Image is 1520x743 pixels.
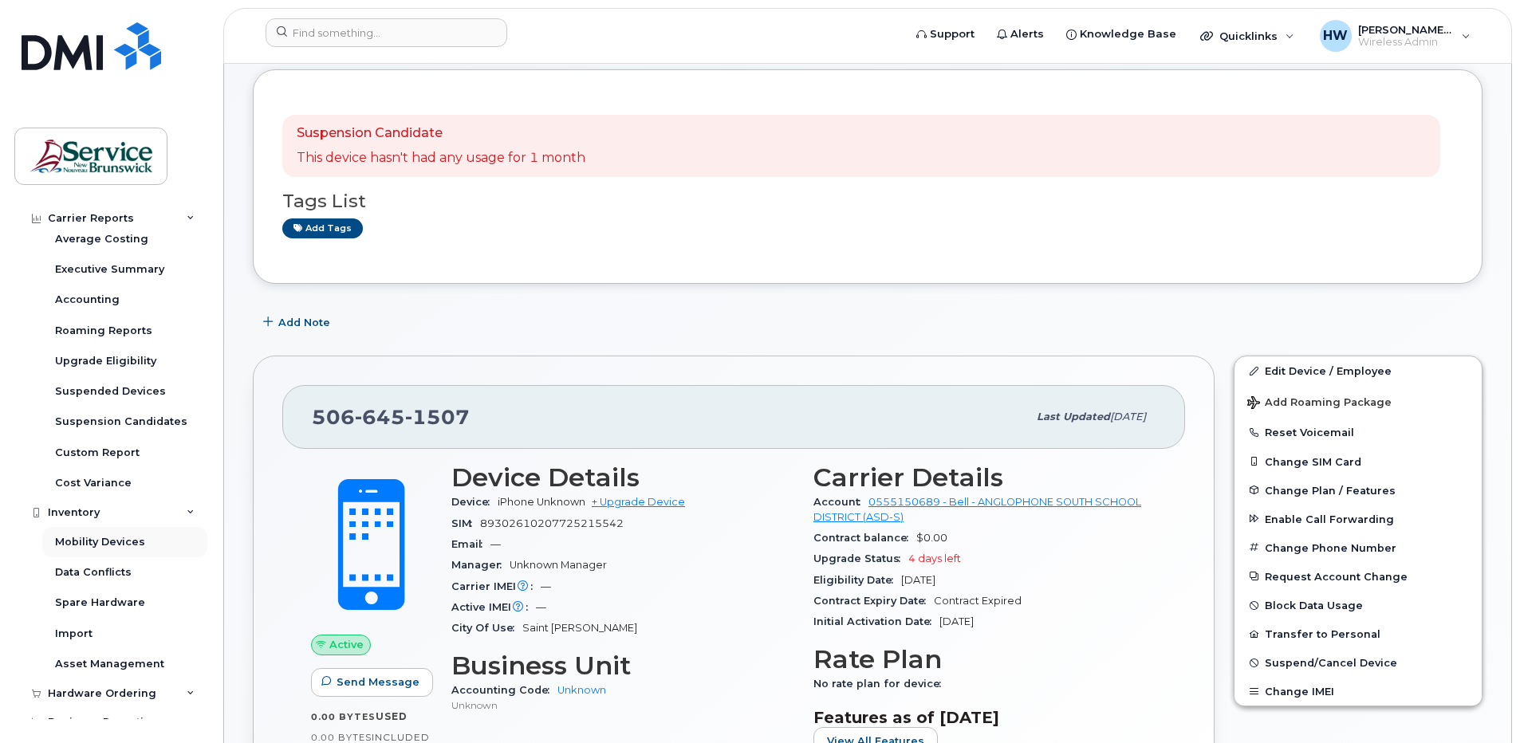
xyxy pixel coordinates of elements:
[1235,591,1482,619] button: Block Data Usage
[1358,36,1454,49] span: Wireless Admin
[1110,411,1146,423] span: [DATE]
[282,191,1453,211] h3: Tags List
[536,601,546,613] span: —
[1235,533,1482,562] button: Change Phone Number
[1247,396,1392,411] span: Add Roaming Package
[1037,411,1110,423] span: Last updated
[312,405,470,429] span: 506
[278,315,330,330] span: Add Note
[1358,23,1454,36] span: [PERSON_NAME] (ASD-S)
[451,463,794,492] h3: Device Details
[376,710,408,722] span: used
[1265,513,1394,525] span: Enable Call Forwarding
[813,552,908,564] span: Upgrade Status
[451,651,794,680] h3: Business Unit
[282,218,363,238] a: Add tags
[1235,356,1482,385] a: Edit Device / Employee
[934,595,1022,607] span: Contract Expired
[813,496,868,508] span: Account
[451,496,498,508] span: Device
[451,559,510,571] span: Manager
[813,532,916,544] span: Contract balance
[813,463,1156,492] h3: Carrier Details
[451,684,557,696] span: Accounting Code
[1010,26,1044,42] span: Alerts
[451,622,522,634] span: City Of Use
[498,496,585,508] span: iPhone Unknown
[916,532,947,544] span: $0.00
[329,637,364,652] span: Active
[1235,385,1482,418] button: Add Roaming Package
[813,595,934,607] span: Contract Expiry Date
[1219,29,1278,42] span: Quicklinks
[311,732,372,743] span: 0.00 Bytes
[1235,648,1482,677] button: Suspend/Cancel Device
[908,552,961,564] span: 4 days left
[1235,619,1482,648] button: Transfer to Personal
[813,574,901,586] span: Eligibility Date
[592,496,685,508] a: + Upgrade Device
[266,18,507,47] input: Find something...
[930,26,975,42] span: Support
[1235,476,1482,505] button: Change Plan / Features
[905,18,986,50] a: Support
[813,645,1156,674] h3: Rate Plan
[1323,26,1348,45] span: HW
[1265,484,1396,496] span: Change Plan / Features
[1055,18,1187,50] a: Knowledge Base
[1309,20,1482,52] div: Hueser, Wendy (ASD-S)
[451,517,480,529] span: SIM
[297,149,585,167] p: This device hasn't had any usage for 1 month
[405,405,470,429] span: 1507
[253,308,344,336] button: Add Note
[451,601,536,613] span: Active IMEI
[311,668,433,697] button: Send Message
[1235,677,1482,706] button: Change IMEI
[311,711,376,722] span: 0.00 Bytes
[510,559,607,571] span: Unknown Manager
[1265,657,1397,669] span: Suspend/Cancel Device
[451,580,541,592] span: Carrier IMEI
[522,622,637,634] span: Saint [PERSON_NAME]
[1235,418,1482,446] button: Reset Voicemail
[557,684,606,696] a: Unknown
[1189,20,1305,52] div: Quicklinks
[986,18,1055,50] a: Alerts
[1235,505,1482,533] button: Enable Call Forwarding
[939,615,974,627] span: [DATE]
[813,708,1156,727] h3: Features as of [DATE]
[1235,562,1482,591] button: Request Account Change
[337,674,419,690] span: Send Message
[813,496,1141,522] a: 0555150689 - Bell - ANGLOPHONE SOUTH SCHOOL DISTRICT (ASD-S)
[901,574,935,586] span: [DATE]
[813,678,949,690] span: No rate plan for device
[813,615,939,627] span: Initial Activation Date
[355,405,405,429] span: 645
[297,124,585,143] p: Suspension Candidate
[541,580,551,592] span: —
[1080,26,1176,42] span: Knowledge Base
[1235,447,1482,476] button: Change SIM Card
[451,698,794,712] p: Unknown
[451,538,490,550] span: Email
[490,538,501,550] span: —
[480,517,624,529] span: 89302610207725215542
